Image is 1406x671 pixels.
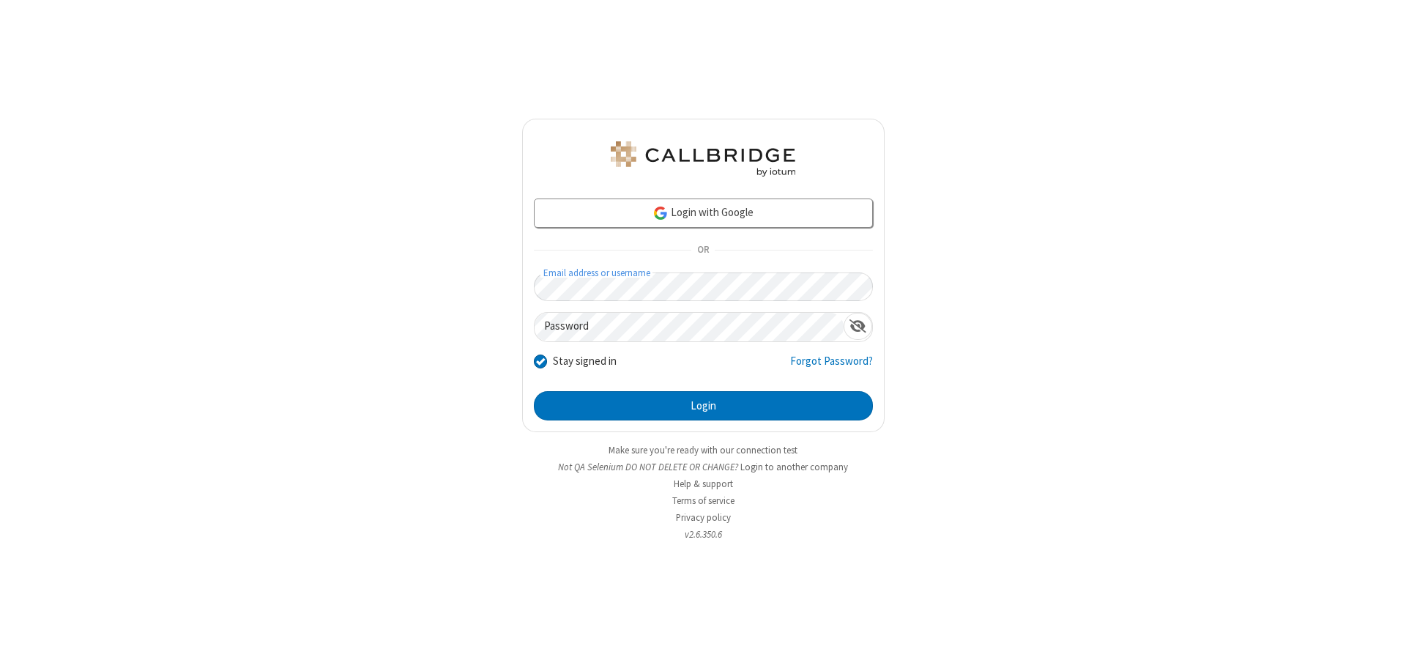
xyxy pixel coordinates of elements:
li: Not QA Selenium DO NOT DELETE OR CHANGE? [522,460,885,474]
button: Login [534,391,873,420]
a: Privacy policy [676,511,731,524]
img: QA Selenium DO NOT DELETE OR CHANGE [608,141,798,177]
a: Forgot Password? [790,353,873,381]
div: Show password [844,313,872,340]
span: OR [691,240,715,261]
a: Help & support [674,478,733,490]
a: Terms of service [672,494,734,507]
input: Password [535,313,844,341]
img: google-icon.png [652,205,669,221]
label: Stay signed in [553,353,617,370]
li: v2.6.350.6 [522,527,885,541]
a: Make sure you're ready with our connection test [609,444,797,456]
button: Login to another company [740,460,848,474]
input: Email address or username [534,273,873,301]
iframe: Chat [1369,633,1395,661]
a: Login with Google [534,199,873,228]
